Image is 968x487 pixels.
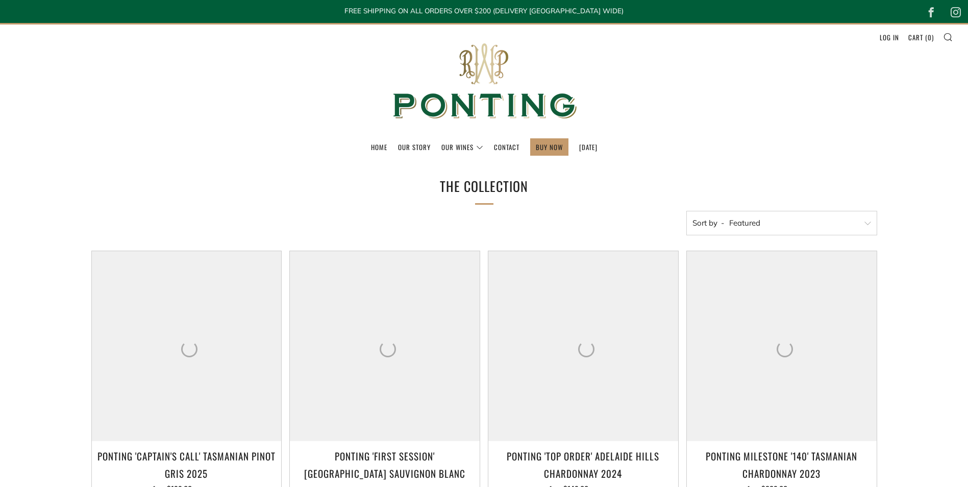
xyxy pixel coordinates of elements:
[692,447,872,482] h3: Ponting Milestone '140' Tasmanian Chardonnay 2023
[382,25,586,138] img: Ponting Wines
[536,139,563,155] a: BUY NOW
[493,447,673,482] h3: Ponting 'Top Order' Adelaide Hills Chardonnay 2024
[97,447,277,482] h3: Ponting 'Captain's Call' Tasmanian Pinot Gris 2025
[494,139,519,155] a: Contact
[398,139,431,155] a: Our Story
[441,139,483,155] a: Our Wines
[908,29,934,45] a: Cart (0)
[579,139,598,155] a: [DATE]
[371,139,387,155] a: Home
[928,32,932,42] span: 0
[880,29,899,45] a: Log in
[331,175,637,199] h1: The Collection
